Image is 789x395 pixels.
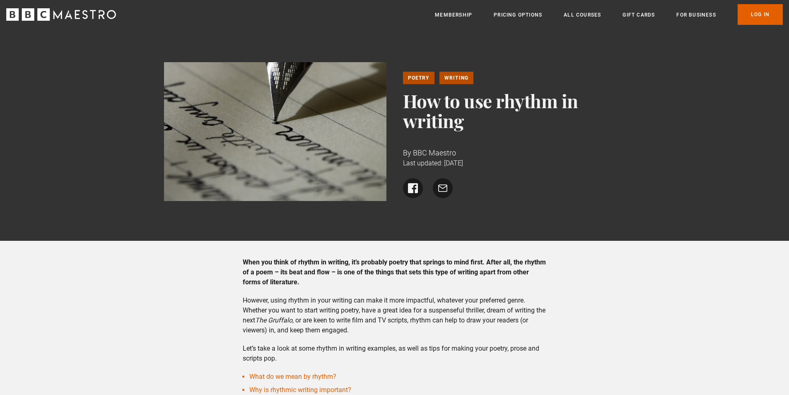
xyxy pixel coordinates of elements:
[249,386,351,394] a: Why is rhythmic writing important?
[738,4,783,25] a: Log In
[676,11,716,19] a: For business
[403,159,463,167] time: Last updated: [DATE]
[564,11,601,19] a: All Courses
[164,62,386,201] img: fountain pen writing on paper
[6,8,116,21] svg: BBC Maestro
[623,11,655,19] a: Gift Cards
[243,344,546,363] p: Let’s take a look at some rhythm in writing examples, as well as tips for making your poetry, pro...
[494,11,542,19] a: Pricing Options
[435,4,783,25] nav: Primary
[403,148,411,157] span: By
[435,11,472,19] a: Membership
[413,148,456,157] span: BBC Maestro
[255,316,292,324] em: The Gruffalo
[243,258,546,286] strong: When you think of rhythm in writing, it’s probably poetry that springs to mind first. After all, ...
[403,91,625,131] h1: How to use rhythm in writing
[439,72,473,84] a: Writing
[243,296,546,335] p: However, using rhythm in your writing can make it more impactful, whatever your preferred genre. ...
[249,373,336,380] a: What do we mean by rhythm?
[403,72,434,84] a: Poetry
